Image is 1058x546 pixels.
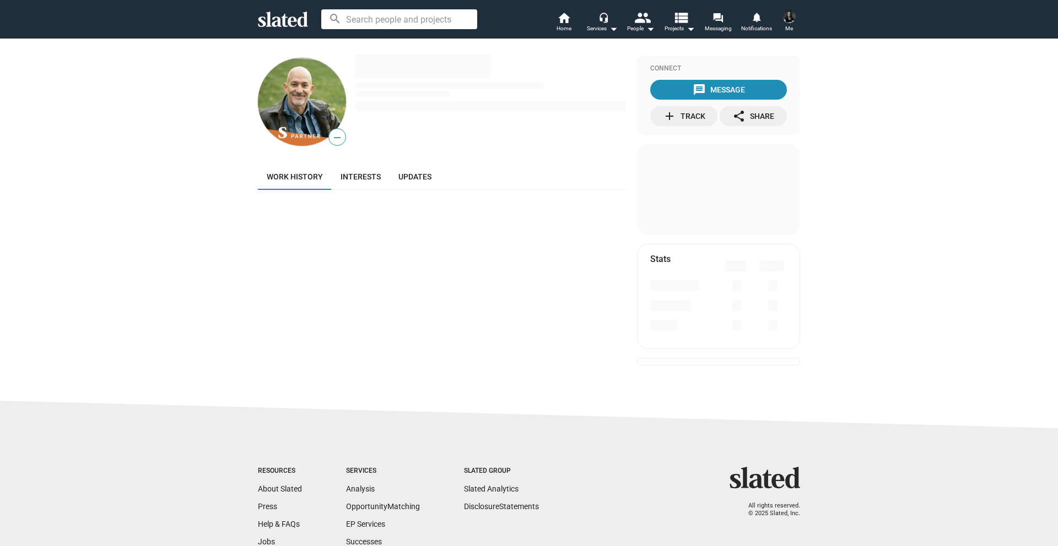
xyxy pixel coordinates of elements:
a: Messaging [699,11,737,35]
mat-icon: home [557,11,570,24]
a: Work history [258,163,332,190]
div: Services [346,467,420,476]
a: Press [258,502,277,511]
a: Successes [346,537,382,546]
a: OpportunityMatching [346,502,420,511]
a: Slated Analytics [464,484,519,493]
a: About Slated [258,484,302,493]
div: People [627,22,655,35]
input: Search people and projects [321,9,477,29]
div: Connect [650,64,787,73]
button: Message [650,80,787,100]
a: EP Services [346,520,385,528]
mat-icon: arrow_drop_down [684,22,697,35]
a: Help & FAQs [258,520,300,528]
a: Home [544,11,583,35]
span: — [329,130,346,145]
button: People [622,11,660,35]
mat-icon: view_list [673,9,689,25]
a: Jobs [258,537,275,546]
span: Work history [267,172,323,181]
button: Track [650,106,717,126]
mat-icon: headset_mic [598,12,608,22]
img: Emily Forte [782,10,796,23]
button: Share [720,106,787,126]
button: Services [583,11,622,35]
mat-icon: arrow_drop_down [644,22,657,35]
span: Projects [665,22,695,35]
div: Track [663,106,705,126]
span: Updates [398,172,431,181]
span: Notifications [741,22,772,35]
span: Home [557,22,571,35]
div: Slated Group [464,467,539,476]
div: Resources [258,467,302,476]
span: Messaging [705,22,732,35]
mat-icon: share [732,110,746,123]
button: Projects [660,11,699,35]
mat-icon: arrow_drop_down [607,22,620,35]
mat-icon: notifications [751,12,762,22]
a: Notifications [737,11,776,35]
a: DisclosureStatements [464,502,539,511]
mat-card-title: Stats [650,253,671,265]
div: Message [693,80,745,100]
p: All rights reserved. © 2025 Slated, Inc. [737,502,800,518]
span: Me [785,22,793,35]
div: Services [587,22,618,35]
mat-icon: message [693,83,706,96]
a: Analysis [346,484,375,493]
div: Share [732,106,774,126]
span: Interests [341,172,381,181]
mat-icon: people [634,9,650,25]
button: Emily ForteMe [776,8,802,36]
mat-icon: add [663,110,676,123]
a: Interests [332,163,390,190]
a: Updates [390,163,440,190]
mat-icon: forum [712,12,723,23]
